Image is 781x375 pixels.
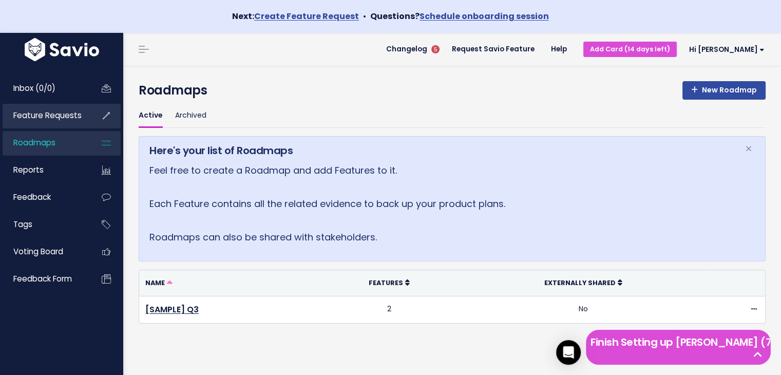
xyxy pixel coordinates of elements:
a: Schedule onboarding session [420,10,549,22]
a: Archived [175,104,206,128]
span: • [363,10,366,22]
strong: Questions? [370,10,549,22]
a: New Roadmap [682,81,766,100]
img: logo-white.9d6f32f41409.svg [22,38,102,61]
a: Name [145,277,173,288]
span: Changelog [386,46,427,53]
span: Features [369,278,403,287]
a: Features [369,277,410,288]
a: Tags [3,213,85,236]
span: × [745,140,752,157]
td: 2 [317,296,461,323]
a: Active [139,104,163,128]
a: Create Feature Request [254,10,359,22]
span: Feedback [13,192,51,202]
span: Feature Requests [13,110,82,121]
span: Tags [13,219,32,230]
td: No [461,296,706,323]
span: Voting Board [13,246,63,257]
a: Voting Board [3,240,85,264]
span: Name [145,278,165,287]
a: Help [543,42,575,57]
h4: Roadmaps [139,81,766,100]
a: Feature Requests [3,104,85,127]
p: Feel free to create a Roadmap and add Features to it. Each Feature contains all the related evide... [149,162,732,246]
button: Close [735,137,763,161]
a: Add Card (14 days left) [583,42,677,57]
a: Roadmaps [3,131,85,155]
a: Externally Shared [544,277,622,288]
a: Reports [3,158,85,182]
span: 5 [431,45,440,53]
strong: Next: [232,10,359,22]
a: [SAMPLE] Q3 [145,304,199,315]
span: Inbox (0/0) [13,83,55,93]
a: Feedback form [3,267,85,291]
span: Hi [PERSON_NAME] [689,46,765,53]
span: Feedback form [13,273,72,284]
h5: Here's your list of Roadmaps [149,143,732,158]
div: Open Intercom Messenger [556,340,581,365]
a: Inbox (0/0) [3,77,85,100]
span: Reports [13,164,44,175]
h5: Finish Setting up [PERSON_NAME] (7 left) [590,334,766,350]
span: Externally Shared [544,278,616,287]
a: Hi [PERSON_NAME] [677,42,773,58]
span: Roadmaps [13,137,55,148]
a: Feedback [3,185,85,209]
a: Request Savio Feature [444,42,543,57]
